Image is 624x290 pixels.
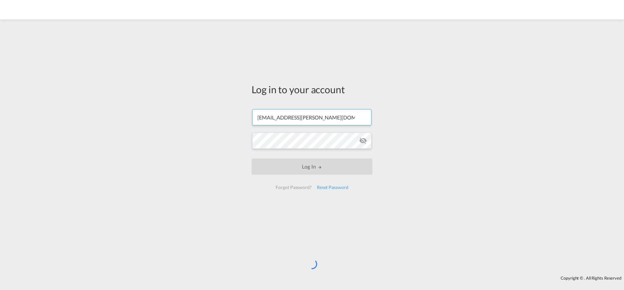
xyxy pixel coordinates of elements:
[273,182,314,193] div: Forgot Password?
[252,109,371,125] input: Enter email/phone number
[252,158,372,175] button: LOGIN
[252,82,372,96] div: Log in to your account
[314,182,351,193] div: Reset Password
[359,137,367,145] md-icon: icon-eye-off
